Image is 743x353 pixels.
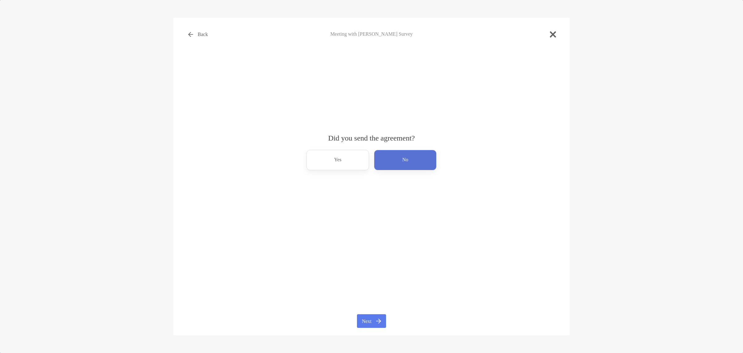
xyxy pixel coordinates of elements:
img: button icon [188,32,193,37]
p: No [402,155,408,165]
h4: Did you send the agreement? [183,134,560,142]
button: Next [357,314,386,328]
img: button icon [376,319,381,324]
h4: Meeting with [PERSON_NAME] Survey [183,31,560,37]
p: Yes [334,155,341,165]
img: close modal [550,31,556,38]
button: Back [183,28,213,41]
